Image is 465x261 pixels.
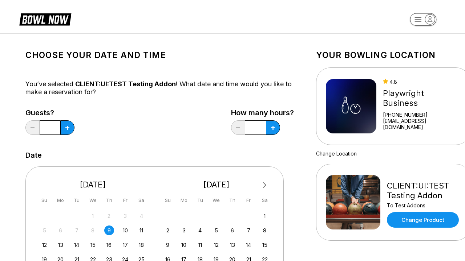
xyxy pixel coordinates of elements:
div: [DATE] [160,180,273,190]
a: Change Product [387,212,459,228]
div: Choose Saturday, October 18th, 2025 [137,240,146,250]
div: Choose Thursday, October 16th, 2025 [104,240,114,250]
label: Date [25,151,42,159]
div: Choose Saturday, November 15th, 2025 [260,240,270,250]
div: Choose Thursday, November 6th, 2025 [227,225,237,235]
div: Choose Monday, October 13th, 2025 [56,240,65,250]
h1: Choose your Date and time [25,50,294,60]
div: Choose Tuesday, November 11th, 2025 [195,240,205,250]
img: CLIENT:UI:TEST Testing Addon [326,175,380,229]
div: 4.8 [383,79,461,85]
div: Th [227,195,237,205]
div: Not available Friday, October 3rd, 2025 [120,211,130,221]
div: Choose Wednesday, November 12th, 2025 [211,240,221,250]
div: You’ve selected ! What date and time would you like to make a reservation for? [25,80,294,96]
div: Choose Tuesday, November 4th, 2025 [195,225,205,235]
div: Choose Friday, November 14th, 2025 [244,240,254,250]
span: CLIENT:UI:TEST Testing Addon [75,80,176,88]
div: Playwright Business [383,88,461,108]
div: Su [163,195,173,205]
a: [EMAIL_ADDRESS][DOMAIN_NAME] [383,118,461,130]
div: To Test Addons [387,202,461,208]
div: Choose Saturday, November 1st, 2025 [260,211,270,221]
div: [DATE] [37,180,149,190]
div: Choose Friday, November 7th, 2025 [244,225,254,235]
div: We [88,195,98,205]
div: Choose Friday, October 17th, 2025 [120,240,130,250]
img: Playwright Business [326,79,376,133]
div: Choose Monday, November 3rd, 2025 [179,225,189,235]
div: Choose Sunday, November 9th, 2025 [163,240,173,250]
div: Choose Wednesday, November 5th, 2025 [211,225,221,235]
div: Sa [137,195,146,205]
div: Mo [56,195,65,205]
div: Mo [179,195,189,205]
div: Choose Wednesday, October 15th, 2025 [88,240,98,250]
div: Fr [244,195,254,205]
label: Guests? [25,109,74,117]
div: Choose Friday, October 10th, 2025 [120,225,130,235]
div: Choose Thursday, October 9th, 2025 [104,225,114,235]
div: Not available Monday, October 6th, 2025 [56,225,65,235]
div: We [211,195,221,205]
div: Choose Tuesday, October 14th, 2025 [72,240,82,250]
div: Choose Thursday, November 13th, 2025 [227,240,237,250]
div: Tu [195,195,205,205]
div: Not available Thursday, October 2nd, 2025 [104,211,114,221]
div: Choose Saturday, October 11th, 2025 [137,225,146,235]
div: Choose Sunday, October 12th, 2025 [40,240,49,250]
div: Not available Sunday, October 5th, 2025 [40,225,49,235]
button: Next Month [259,179,271,191]
div: Tu [72,195,82,205]
div: Not available Saturday, October 4th, 2025 [137,211,146,221]
a: Change Location [316,150,357,157]
div: Sa [260,195,270,205]
div: Th [104,195,114,205]
div: Su [40,195,49,205]
div: [PHONE_NUMBER] [383,112,461,118]
div: Choose Sunday, November 2nd, 2025 [163,225,173,235]
div: Choose Monday, November 10th, 2025 [179,240,189,250]
label: How many hours? [231,109,294,117]
div: Not available Wednesday, October 1st, 2025 [88,211,98,221]
div: Choose Saturday, November 8th, 2025 [260,225,270,235]
div: Not available Wednesday, October 8th, 2025 [88,225,98,235]
div: Fr [120,195,130,205]
div: CLIENT:UI:TEST Testing Addon [387,181,461,200]
div: Not available Tuesday, October 7th, 2025 [72,225,82,235]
